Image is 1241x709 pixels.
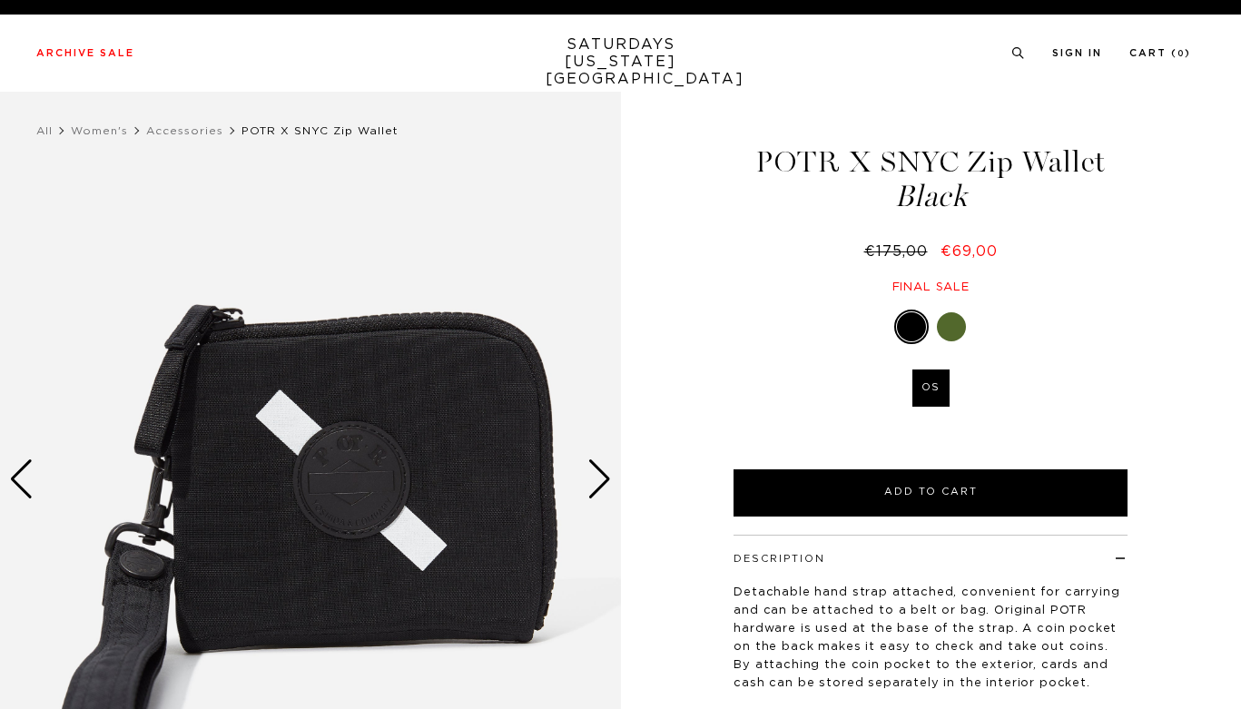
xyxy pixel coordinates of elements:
[941,244,998,259] span: €69,00
[731,147,1130,212] h1: POTR X SNYC Zip Wallet
[1129,48,1191,58] a: Cart (0)
[734,469,1128,517] button: Add to Cart
[36,48,134,58] a: Archive Sale
[734,584,1128,693] p: Detachable hand strap attached, convenient for carrying and can be attached to a belt or bag. Ori...
[731,182,1130,212] span: Black
[546,36,695,88] a: SATURDAYS[US_STATE][GEOGRAPHIC_DATA]
[587,459,612,499] div: Next slide
[864,244,935,259] del: €175,00
[1177,50,1185,58] small: 0
[734,554,825,564] button: Description
[36,125,53,136] a: All
[1052,48,1102,58] a: Sign In
[731,280,1130,295] div: Final sale
[146,125,223,136] a: Accessories
[241,125,399,136] span: POTR X SNYC Zip Wallet
[71,125,128,136] a: Women's
[912,369,950,407] label: OS
[9,459,34,499] div: Previous slide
